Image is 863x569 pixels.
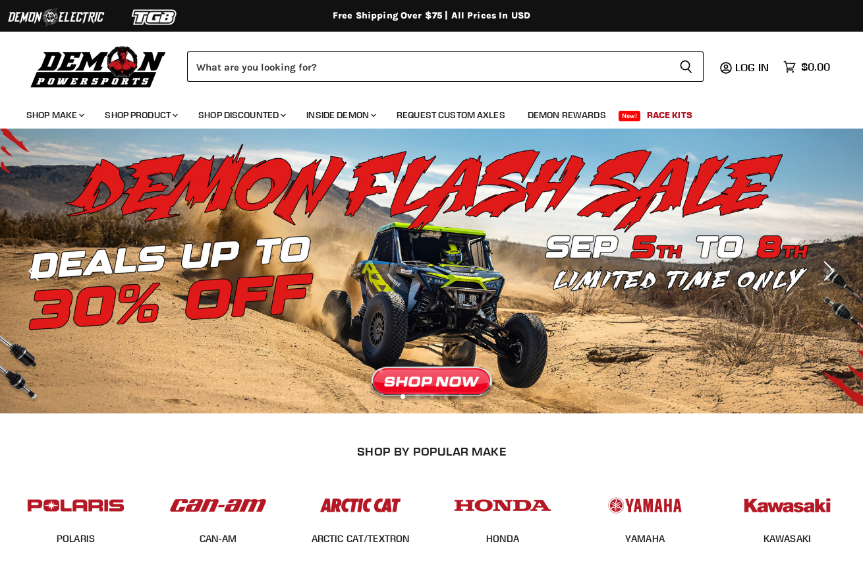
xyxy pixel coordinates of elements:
[309,485,412,525] img: POPULAR_MAKE_logo_3_027535af-6171-4c5e-a9bc-f0eccd05c5d6.jpg
[669,51,704,82] button: Search
[7,5,105,30] img: Demon Electric Logo 2
[451,485,554,525] img: POPULAR_MAKE_logo_4_4923a504-4bac-4306-a1be-165a52280178.jpg
[312,533,410,545] a: ARCTIC CAT/TEXTRON
[486,533,519,546] span: HONDA
[200,533,237,545] a: CAN-AM
[777,57,837,76] a: $0.00
[735,61,769,74] span: Log in
[57,533,95,546] span: POLARIS
[401,394,405,399] li: Page dot 1
[167,485,269,525] img: POPULAR_MAKE_logo_1_adc20308-ab24-48c4-9fac-e3c1a623d575.jpg
[619,111,641,121] span: New!
[26,43,171,90] img: Demon Powersports
[16,444,847,458] h2: SHOP BY POPULAR MAKE
[296,102,384,129] a: Inside Demon
[729,61,777,73] a: Log in
[16,96,827,129] ul: Main menu
[637,102,702,129] a: Race Kits
[736,485,839,525] img: POPULAR_MAKE_logo_6_76e8c46f-2d1e-4ecc-b320-194822857d41.jpg
[518,102,616,129] a: Demon Rewards
[200,533,237,546] span: CAN-AM
[24,485,127,525] img: POPULAR_MAKE_logo_2_dba48cf1-af45-46d4-8f73-953a0f002620.jpg
[459,394,463,399] li: Page dot 5
[312,533,410,546] span: ARCTIC CAT/TEXTRON
[764,533,811,546] span: KAWASAKI
[415,394,420,399] li: Page dot 2
[764,533,811,545] a: KAWASAKI
[625,533,665,545] a: YAMAHA
[625,533,665,546] span: YAMAHA
[187,51,669,82] input: Search
[23,258,49,284] button: Previous
[95,102,186,129] a: Shop Product
[486,533,519,545] a: HONDA
[444,394,449,399] li: Page dot 4
[188,102,294,129] a: Shop Discounted
[387,102,515,129] a: Request Custom Axles
[187,51,704,82] form: Product
[801,61,830,73] span: $0.00
[57,533,95,545] a: POLARIS
[814,258,840,284] button: Next
[16,102,92,129] a: Shop Make
[430,394,434,399] li: Page dot 3
[105,5,204,30] img: TGB Logo 2
[594,485,696,525] img: POPULAR_MAKE_logo_5_20258e7f-293c-4aac-afa8-159eaa299126.jpg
